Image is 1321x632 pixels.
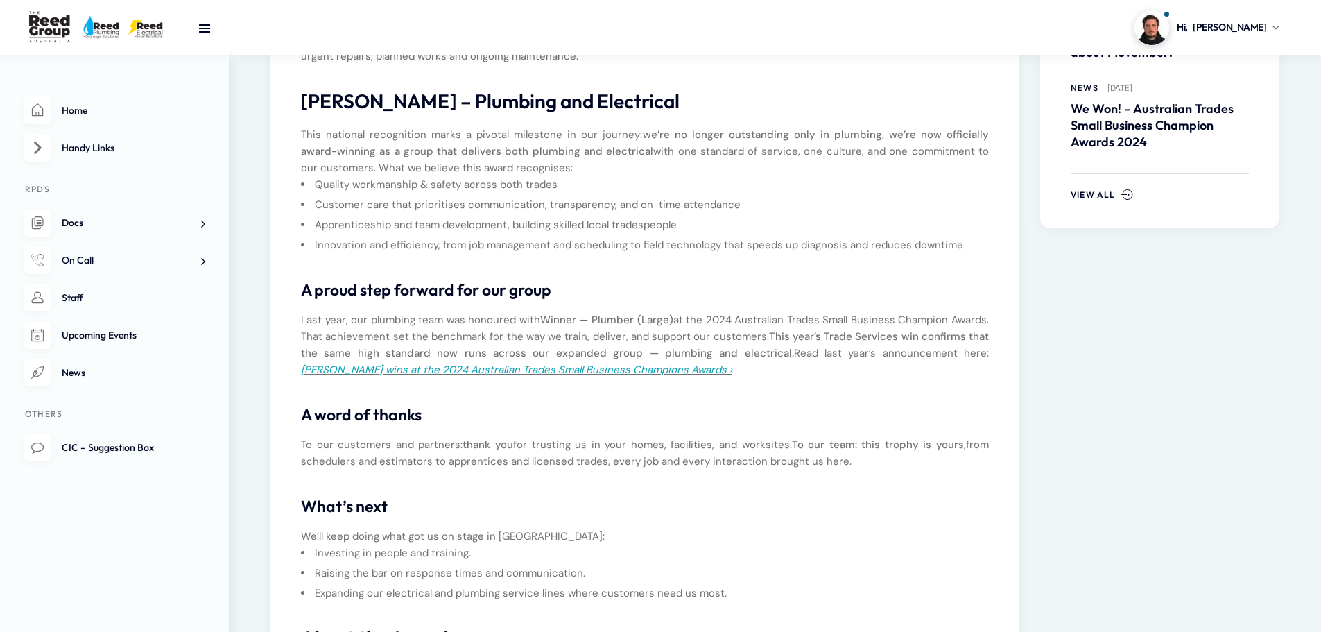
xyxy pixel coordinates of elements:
[1107,82,1141,94] span: [DATE]
[1134,10,1169,45] img: Profile picture of Dylan Gledhill
[301,90,989,112] h2: [PERSON_NAME] – Plumbing and Electrical
[301,128,989,158] strong: we’re no longer outstanding only in plumbing, we’re now officially award-winning as a group that ...
[463,438,513,452] strong: thank you
[301,280,989,300] h3: A proud step forward for our group
[313,216,989,233] li: Apprenticeship and team development, building skilled local tradespeople
[1193,20,1267,35] span: [PERSON_NAME]
[1071,101,1249,151] a: We Won! – Australian Trades Small Business Champion Awards 2024
[301,363,732,377] a: [PERSON_NAME] wins at the 2024 Australian Trades Small Business Champions Awards ›
[1071,189,1116,200] span: View All
[301,405,989,425] h3: A word of thanks
[1177,20,1188,35] span: Hi,
[313,176,989,193] li: Quality workmanship & safety across both trades
[313,237,989,253] li: Innovation and efficiency, from job management and scheduling to field technology that speeds up ...
[792,438,966,452] strong: To our team: this trophy is yours,
[1071,82,1098,94] a: News
[313,196,989,213] li: Customer care that prioritises communication, transparency, and on-time attendance
[1134,10,1279,45] a: Profile picture of Dylan GledhillHi,[PERSON_NAME]
[301,497,989,516] h3: What’s next
[313,565,989,581] li: Raising the bar on response times and communication.
[540,313,673,327] strong: Winner — Plumber (Large)
[313,585,989,601] li: Expanding our electrical and plumbing service lines where customers need us most.
[1071,187,1133,202] a: View All
[313,545,989,561] li: Investing in people and training.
